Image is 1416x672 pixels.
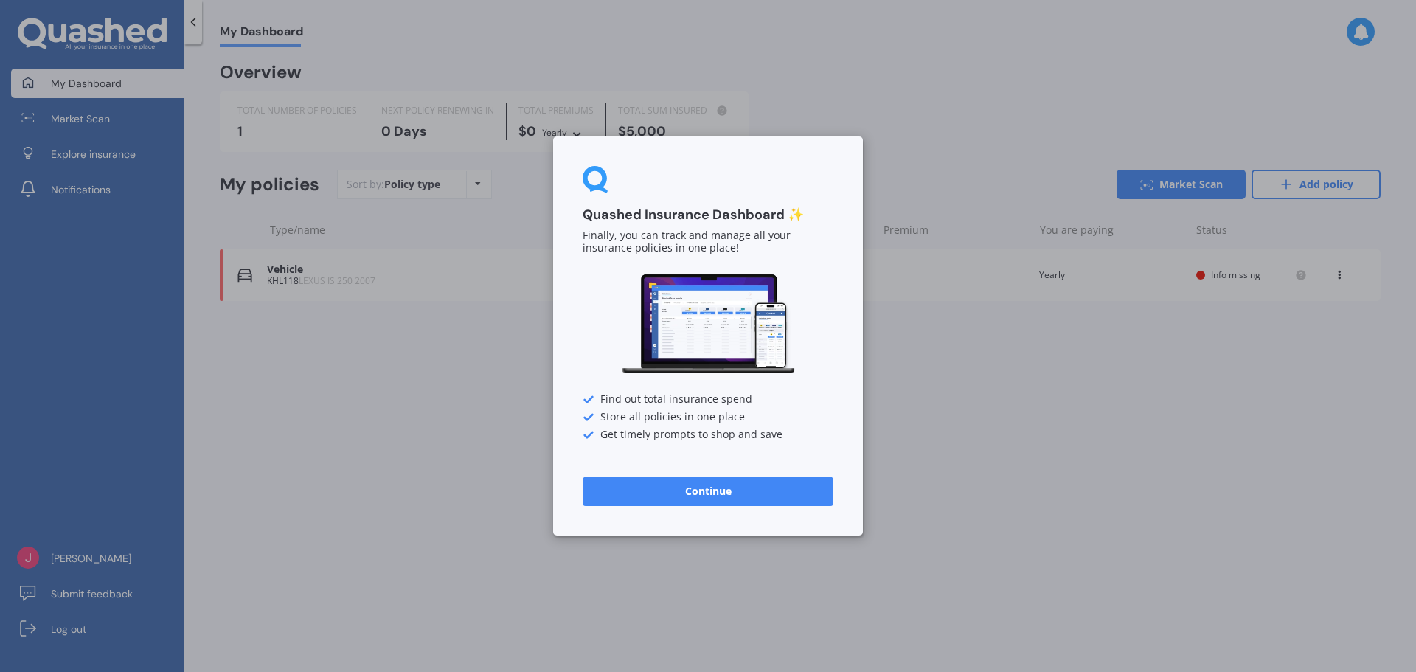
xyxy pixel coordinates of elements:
p: Finally, you can track and manage all your insurance policies in one place! [583,230,833,255]
button: Continue [583,477,833,506]
div: Get timely prompts to shop and save [583,429,833,441]
div: Find out total insurance spend [583,394,833,406]
div: Store all policies in one place [583,412,833,423]
img: Dashboard [619,272,796,376]
h3: Quashed Insurance Dashboard ✨ [583,207,833,224]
